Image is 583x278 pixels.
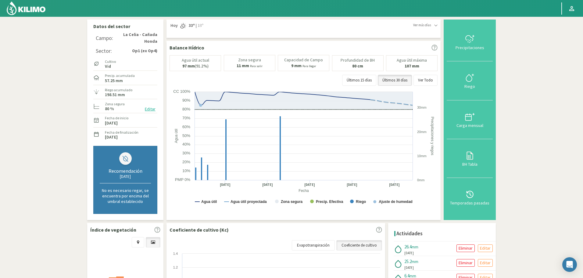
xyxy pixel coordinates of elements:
button: Editar [478,244,493,252]
strong: 33º [189,23,195,28]
div: Carga mensual [449,123,491,128]
p: (91.2%) [182,64,209,68]
label: Zona segura [105,101,125,107]
text: Precipitaciones y riegos [430,117,435,155]
button: Eliminar [456,259,475,267]
text: 30% [182,151,190,155]
text: Ajuste de humedad [379,200,413,204]
p: Balance Hídrico [170,44,204,51]
b: 80 cm [352,63,363,69]
div: Sector: [96,48,112,54]
b: 97 mm [182,63,195,69]
text: [DATE] [347,182,357,187]
p: Editar [480,245,491,252]
p: Agua útil máxima [397,58,427,63]
span: mm [412,244,418,250]
button: Eliminar [456,244,475,252]
a: Evapotranspiración [292,240,335,251]
a: Coeficiente de cultivo [336,240,382,251]
p: No es necesario regar, se encuentra por encima del umbral establecido [100,188,151,204]
text: [DATE] [262,182,273,187]
small: Para llegar [302,64,316,68]
strong: La Celia - Cañada Honda [113,31,157,45]
text: Agua útil proyectada [231,200,267,204]
label: 57.25 mm [105,79,123,83]
label: Cultivo [105,59,116,64]
text: 10mm [417,154,427,158]
small: Para salir [250,64,263,68]
label: [DATE] [105,135,118,139]
text: Precip. Efectiva [316,200,343,204]
div: Temporadas pasadas [449,201,491,205]
button: Últimos 15 días [342,75,376,86]
span: Ver más días [413,23,431,28]
text: 80% [182,107,190,111]
p: Profundidad de BH [341,58,375,63]
span: mm [412,259,418,264]
text: Agua útil [201,200,217,204]
text: [DATE] [220,182,231,187]
text: Fecha [299,189,309,193]
strong: Op1 (ex Op4) [132,48,157,54]
span: | [196,23,197,29]
text: 40% [182,142,190,146]
div: Precipitaciones [449,45,491,50]
p: Editar [480,259,491,266]
label: Vid [105,64,116,68]
button: Últimos 30 días [378,75,412,86]
text: [DATE] [304,182,315,187]
label: 80 % [105,107,114,111]
b: 11 mm [237,63,249,68]
p: Eliminar [459,259,473,266]
span: 26.4 [404,244,412,250]
b: 9 mm [291,63,302,68]
p: Índice de vegetación [90,226,136,233]
text: PMP 0% [175,177,191,182]
button: BH Tabla [447,139,493,178]
button: Editar [143,106,157,113]
span: [DATE] [404,251,414,256]
text: 70% [182,116,190,120]
button: Ver Todo [413,75,438,86]
text: CC 100% [173,89,190,94]
img: Kilimo [6,1,46,16]
button: Riego [447,61,493,100]
text: Agua útil [174,129,178,143]
text: 1.4 [173,252,178,255]
span: 18º [197,23,203,29]
label: [DATE] [105,121,118,125]
div: Open Intercom Messenger [562,257,577,272]
label: Fecha de inicio [105,115,128,121]
p: Datos del sector [93,23,157,30]
b: 107 mm [405,63,419,69]
div: Recomendación [100,168,151,174]
button: Precipitaciones [447,23,493,61]
button: Editar [478,259,493,267]
div: [DATE] [100,174,151,179]
text: 30mm [417,106,427,109]
span: 25.2 [404,258,412,264]
div: Campo: [96,35,113,41]
div: BH Tabla [449,162,491,166]
label: Fecha de finalización [105,130,138,135]
p: Coeficiente de cultivo (Kc) [170,226,229,233]
text: 90% [182,98,190,103]
text: 0mm [417,178,424,182]
text: [DATE] [389,182,400,187]
p: Eliminar [459,245,473,252]
span: Hoy [170,23,178,29]
button: Temporadas pasadas [447,178,493,217]
text: 60% [182,125,190,129]
button: Carga mensual [447,100,493,139]
h4: Actividades [396,231,423,236]
p: Capacidad de Campo [284,58,323,62]
text: 1.2 [173,265,178,269]
text: 10% [182,168,190,173]
text: Riego [356,200,366,204]
label: 198.51 mm [105,93,125,97]
text: 20mm [417,130,427,134]
label: Precip. acumulada [105,73,135,78]
p: Agua útil actual [182,58,209,63]
p: Zona segura [238,58,261,62]
label: Riego acumulado [105,87,132,93]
